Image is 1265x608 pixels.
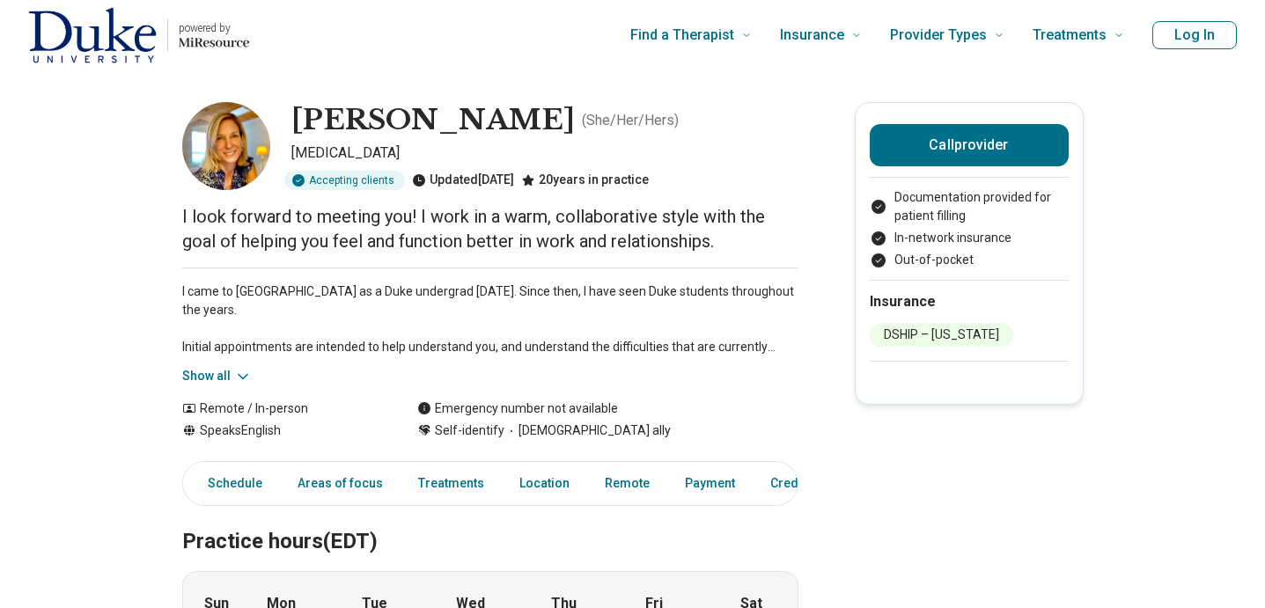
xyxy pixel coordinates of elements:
p: I look forward to meeting you! I work in a warm, collaborative style with the goal of helping you... [182,204,798,253]
li: Out-of-pocket [870,251,1069,269]
a: Treatments [408,465,495,502]
li: In-network insurance [870,229,1069,247]
div: 20 years in practice [521,171,649,190]
p: powered by [179,21,249,35]
ul: Payment options [870,188,1069,269]
p: ( She/Her/Hers ) [582,110,679,131]
div: Updated [DATE] [412,171,514,190]
a: Remote [594,465,660,502]
div: Emergency number not available [417,399,618,418]
div: Accepting clients [284,171,405,190]
a: Payment [674,465,746,502]
h2: Insurance [870,291,1069,312]
li: DSHIP – [US_STATE] [870,323,1013,347]
a: Schedule [187,465,273,502]
button: Log In [1152,21,1237,49]
h1: [PERSON_NAME] [291,102,575,139]
a: Areas of focus [287,465,393,502]
p: I came to [GEOGRAPHIC_DATA] as a Duke undergrad [DATE]. Since then, I have seen Duke students thr... [182,282,798,356]
div: Remote / In-person [182,399,382,418]
img: Alexandra Powell, Psychiatrist [182,102,270,190]
span: Insurance [780,23,844,48]
span: Find a Therapist [630,23,734,48]
button: Show all [182,367,252,385]
p: [MEDICAL_DATA] [291,143,798,164]
span: Provider Types [890,23,987,48]
span: Self-identify [435,421,504,440]
span: [DEMOGRAPHIC_DATA] ally [504,421,671,440]
h2: Practice hours (EDT) [182,485,798,557]
a: Credentials [760,465,858,502]
a: Location [509,465,580,502]
a: Home page [28,7,249,63]
span: Treatments [1033,23,1107,48]
div: Speaks English [182,421,382,440]
button: Callprovider [870,124,1069,166]
li: Documentation provided for patient filling [870,188,1069,225]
